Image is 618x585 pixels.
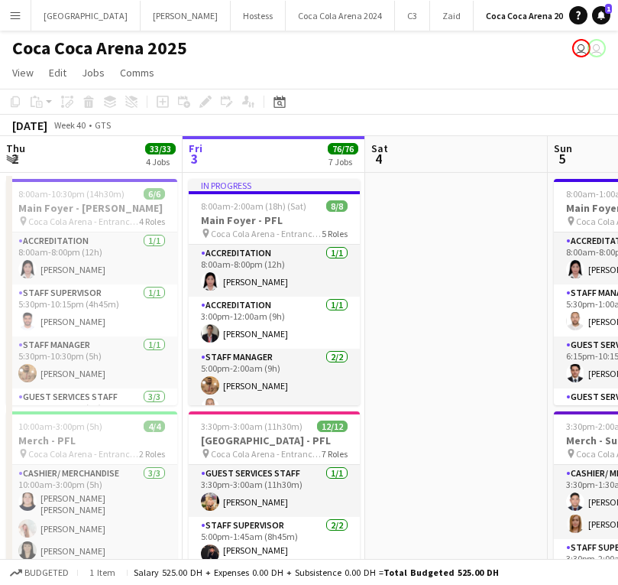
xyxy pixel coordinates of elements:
[49,66,66,80] span: Edit
[322,448,348,460] span: 7 Roles
[4,150,25,167] span: 2
[31,1,141,31] button: [GEOGRAPHIC_DATA]
[395,1,430,31] button: C3
[189,245,360,297] app-card-role: Accreditation1/18:00am-8:00pm (12h)[PERSON_NAME]
[572,39,590,57] app-user-avatar: Precious Telen
[139,216,165,227] span: 4 Roles
[114,63,160,83] a: Comms
[8,564,71,581] button: Budgeted
[286,1,395,31] button: Coca Cola Arena 2024
[134,567,499,578] div: Salary 525.00 DH + Expenses 0.00 DH + Subsistence 0.00 DH =
[50,119,89,131] span: Week 40
[211,448,322,460] span: Coca Cola Arena - Entrance F
[24,567,69,578] span: Budgeted
[6,232,177,284] app-card-role: Accreditation1/18:00am-8:00pm (12h)[PERSON_NAME]
[6,141,25,155] span: Thu
[189,213,360,227] h3: Main Foyer - PFL
[317,421,348,432] span: 12/12
[82,66,105,80] span: Jobs
[211,228,322,239] span: Coca Cola Arena - Entrance F
[18,188,125,200] span: 8:00am-10:30pm (14h30m)
[328,143,358,154] span: 76/76
[144,421,165,432] span: 4/4
[6,284,177,336] app-card-role: Staff Supervisor1/15:30pm-10:15pm (4h45m)[PERSON_NAME]
[144,188,165,200] span: 6/6
[322,228,348,239] span: 5 Roles
[6,63,40,83] a: View
[6,434,177,447] h3: Merch - PFL
[201,200,306,212] span: 8:00am-2:00am (18h) (Sat)
[84,567,121,578] span: 1 item
[231,1,286,31] button: Hostess
[146,156,175,167] div: 4 Jobs
[28,448,139,460] span: Coca Cola Arena - Entrance F
[18,421,102,432] span: 10:00am-3:00pm (5h)
[12,66,34,80] span: View
[201,421,317,432] span: 3:30pm-3:00am (11h30m) (Sat)
[189,349,360,423] app-card-role: Staff Manager2/25:00pm-2:00am (9h)[PERSON_NAME][PERSON_NAME]
[189,179,360,191] div: In progress
[6,336,177,388] app-card-role: Staff Manager1/15:30pm-10:30pm (5h)[PERSON_NAME]
[592,6,610,24] a: 1
[326,200,348,212] span: 8/8
[189,297,360,349] app-card-role: Accreditation1/13:00pm-12:00am (9h)[PERSON_NAME]
[189,141,202,155] span: Fri
[587,39,606,57] app-user-avatar: Marisol Pestano
[328,156,358,167] div: 7 Jobs
[12,118,47,133] div: [DATE]
[6,465,177,566] app-card-role: Cashier/ Merchandise3/310:00am-3:00pm (5h)[PERSON_NAME] [PERSON_NAME][PERSON_NAME][PERSON_NAME]
[120,66,154,80] span: Comms
[371,141,388,155] span: Sat
[369,150,388,167] span: 4
[189,434,360,447] h3: [GEOGRAPHIC_DATA] - PFL
[605,4,612,14] span: 1
[12,37,187,60] h1: Coca Coca Arena 2025
[43,63,73,83] a: Edit
[95,119,111,131] div: GTS
[189,465,360,517] app-card-role: Guest Services Staff1/13:30pm-3:00am (11h30m)[PERSON_NAME]
[430,1,474,31] button: Zaid
[141,1,231,31] button: [PERSON_NAME]
[189,179,360,405] app-job-card: In progress8:00am-2:00am (18h) (Sat)8/8Main Foyer - PFL Coca Cola Arena - Entrance F5 RolesAccred...
[145,143,176,154] span: 33/33
[139,448,165,460] span: 2 Roles
[186,150,202,167] span: 3
[554,141,572,155] span: Sun
[28,216,139,227] span: Coca Cola Arena - Entrance F
[6,388,177,489] app-card-role: Guest Services Staff3/36:00pm-10:00pm (4h)
[552,150,572,167] span: 5
[383,567,499,578] span: Total Budgeted 525.00 DH
[6,201,177,215] h3: Main Foyer - [PERSON_NAME]
[76,63,111,83] a: Jobs
[6,179,177,405] app-job-card: 8:00am-10:30pm (14h30m)6/6Main Foyer - [PERSON_NAME] Coca Cola Arena - Entrance F4 RolesAccredita...
[474,1,585,31] button: Coca Coca Arena 2025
